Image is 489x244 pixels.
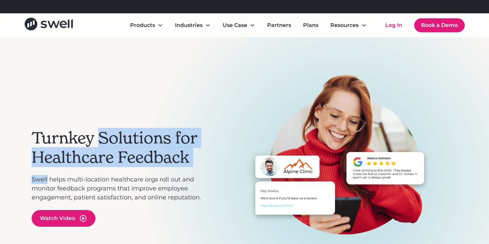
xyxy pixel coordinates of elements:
[217,19,260,32] div: Use Case
[130,21,155,29] div: Products
[175,21,203,29] div: Industries
[262,19,296,32] a: Partners
[414,18,465,32] a: Book a Demo
[25,18,73,33] a: home
[170,19,216,32] div: Industries
[330,21,359,29] div: Resources
[32,175,211,202] p: Swell helps multi-location healthcare orgs roll out and monitor feedback programs that improve em...
[125,19,168,32] div: Products
[325,19,372,32] div: Resources
[379,19,409,32] a: Log In
[40,214,75,222] div: Watch Video
[32,210,95,227] a: open lightbox
[223,21,247,29] div: Use Case
[298,19,324,32] a: Plans
[32,128,211,167] h2: Turnkey Solutions for Healthcare Feedback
